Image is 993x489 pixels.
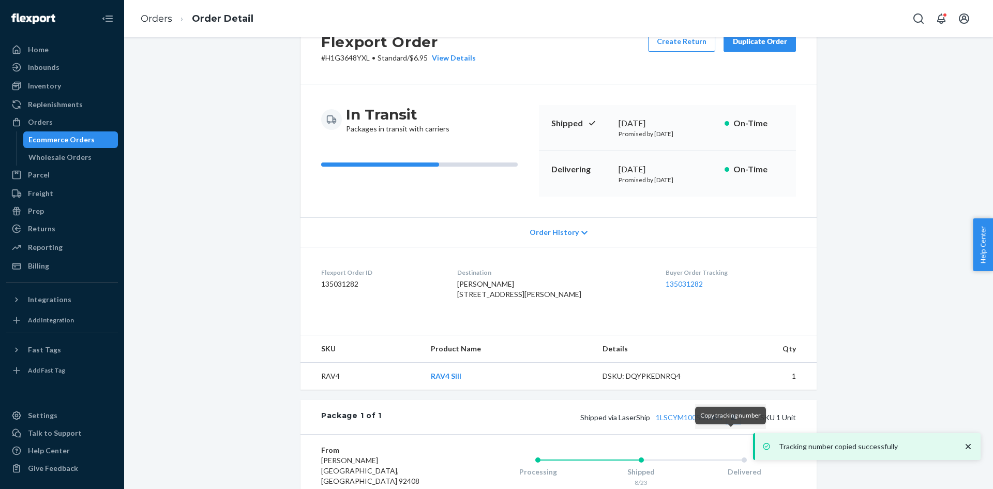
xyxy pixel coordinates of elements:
button: Open Search Box [908,8,929,29]
th: SKU [300,335,423,363]
span: Copy tracking number [700,411,761,419]
div: Packages in transit with carriers [346,105,449,134]
span: [PERSON_NAME][GEOGRAPHIC_DATA], [GEOGRAPHIC_DATA] 92408 [321,456,419,485]
div: [DATE] [619,117,716,129]
button: Fast Tags [6,342,118,358]
a: Inbounds [6,59,118,76]
span: Order History [530,227,579,238]
h2: Flexport Order [321,31,476,53]
button: Integrations [6,291,118,308]
button: Open account menu [954,8,974,29]
p: Promised by [DATE] [619,175,716,184]
div: Inbounds [28,62,59,72]
ol: breadcrumbs [132,4,262,34]
div: 8/23 [590,478,693,487]
a: Orders [141,13,172,24]
button: View Details [428,53,476,63]
a: Inventory [6,78,118,94]
dt: Buyer Order Tracking [666,268,796,277]
div: Ecommerce Orders [28,135,95,145]
div: Settings [28,410,57,421]
td: 1 [708,363,817,390]
p: Shipped [551,117,610,129]
p: Tracking number copied successfully [779,441,953,452]
div: Prep [28,206,44,216]
div: Talk to Support [28,428,82,438]
a: Prep [6,203,118,219]
a: Add Integration [6,312,118,329]
div: [DATE] [619,164,716,175]
div: Freight [28,188,53,199]
div: 1 SKU 1 Unit [382,410,796,424]
a: 1LSCYM1005D16B3 [656,413,723,422]
a: Freight [6,185,118,202]
a: Add Fast Tag [6,362,118,379]
div: Duplicate Order [732,36,787,47]
dt: From [321,445,445,455]
p: Promised by [DATE] [619,129,716,138]
a: Returns [6,220,118,237]
a: Ecommerce Orders [23,131,118,148]
a: Order Detail [192,13,253,24]
span: • [372,53,375,62]
div: Add Fast Tag [28,366,65,375]
div: Wholesale Orders [28,152,92,162]
div: Processing [486,467,590,477]
p: On-Time [733,164,784,175]
a: Parcel [6,167,118,183]
dd: 135031282 [321,279,441,289]
a: Reporting [6,239,118,256]
a: Talk to Support [6,425,118,441]
div: Integrations [28,294,71,305]
a: Help Center [6,442,118,459]
a: Home [6,41,118,58]
div: Reporting [28,242,63,253]
th: Details [594,335,708,363]
div: Orders [28,117,53,127]
button: Close Navigation [97,8,118,29]
button: Give Feedback [6,460,118,477]
th: Qty [708,335,817,363]
a: Settings [6,407,118,424]
div: Delivered [693,467,796,477]
div: Returns [28,224,55,234]
h3: In Transit [346,105,449,124]
dt: Destination [457,268,650,277]
a: Orders [6,114,118,130]
div: DSKU: DQYPKEDNRQ4 [603,371,700,381]
div: Billing [28,261,49,271]
div: Parcel [28,170,50,180]
span: [PERSON_NAME] [STREET_ADDRESS][PERSON_NAME] [457,279,581,299]
div: Replenishments [28,99,83,110]
span: Shipped via LaserShip [580,413,740,422]
div: Help Center [28,446,70,456]
div: Package 1 of 1 [321,410,382,424]
td: RAV4 [300,363,423,390]
button: Create Return [648,31,715,52]
svg: close toast [963,441,973,452]
a: 135031282 [666,279,703,288]
p: Delivering [551,164,610,175]
div: Shipped [590,467,693,477]
button: Duplicate Order [724,31,796,52]
div: Add Integration [28,316,74,324]
th: Product Name [423,335,594,363]
span: Standard [378,53,407,62]
button: Help Center [973,218,993,271]
a: Wholesale Orders [23,149,118,166]
a: RAV4 Sill [431,372,461,380]
p: On-Time [733,117,784,129]
dt: Flexport Order ID [321,268,441,277]
div: Home [28,45,49,55]
img: Flexport logo [11,13,55,24]
button: Open notifications [931,8,952,29]
a: Billing [6,258,118,274]
div: Inventory [28,81,61,91]
div: Give Feedback [28,463,78,473]
div: Fast Tags [28,345,61,355]
p: # H1G3648YXL / $6.95 [321,53,476,63]
a: Replenishments [6,96,118,113]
